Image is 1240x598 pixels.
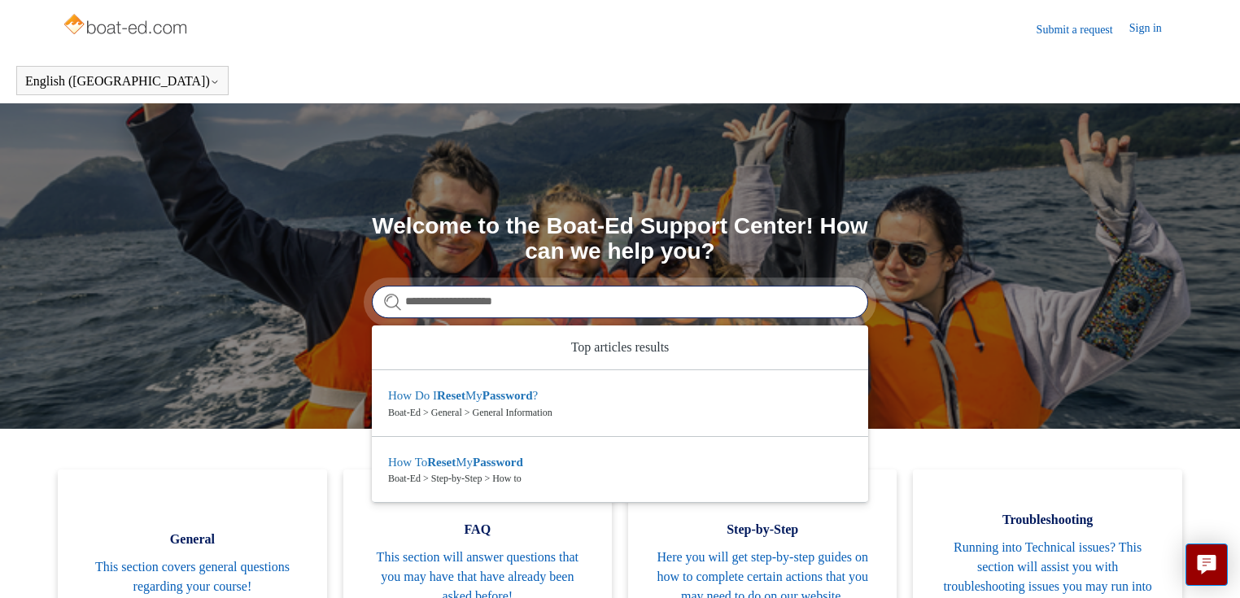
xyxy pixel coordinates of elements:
em: Reset [437,389,465,402]
span: Troubleshooting [937,510,1157,530]
img: Boat-Ed Help Center home page [62,10,191,42]
span: This section covers general questions regarding your course! [82,557,302,596]
a: Sign in [1129,20,1178,39]
zd-autocomplete-title-multibrand: Suggested result 1 How Do I Reset My Password? [388,389,538,405]
em: Reset [427,456,456,469]
span: FAQ [368,520,587,539]
zd-autocomplete-header: Top articles results [372,325,868,370]
zd-autocomplete-title-multibrand: Suggested result 2 How To Reset My Password [388,456,523,472]
button: English ([GEOGRAPHIC_DATA]) [25,74,220,89]
em: Password [482,389,533,402]
input: Search [372,286,868,318]
zd-autocomplete-breadcrumbs-multibrand: Boat-Ed > General > General Information [388,405,852,420]
zd-autocomplete-breadcrumbs-multibrand: Boat-Ed > Step-by-Step > How to [388,471,852,486]
span: General [82,530,302,549]
em: Password [473,456,523,469]
a: Submit a request [1037,21,1129,38]
button: Live chat [1185,543,1228,586]
span: Step-by-Step [653,520,872,539]
h1: Welcome to the Boat-Ed Support Center! How can we help you? [372,214,868,264]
